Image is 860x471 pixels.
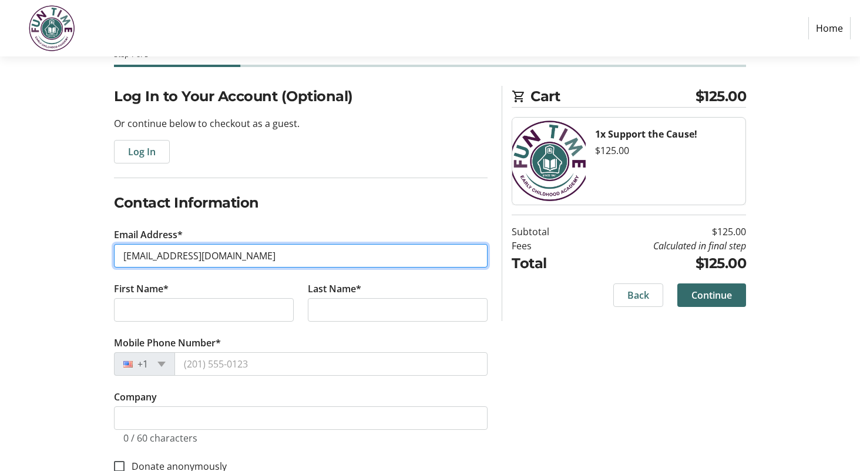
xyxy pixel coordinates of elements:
div: $125.00 [595,143,736,158]
td: Calculated in final step [579,239,746,253]
span: Log In [128,145,156,159]
button: Back [613,283,663,307]
h2: Contact Information [114,192,488,213]
strong: 1x Support the Cause! [595,128,697,141]
td: Total [512,253,579,274]
label: Email Address* [114,228,183,242]
label: Mobile Phone Number* [114,336,221,350]
td: $125.00 [579,225,746,239]
img: Support the Cause! [512,118,586,205]
img: Fun Time Early Childhood Academy's Logo [9,5,93,52]
p: Or continue below to checkout as a guest. [114,116,488,131]
span: $125.00 [696,86,747,107]
td: $125.00 [579,253,746,274]
button: Log In [114,140,170,163]
label: Company [114,390,157,404]
span: Back [627,288,649,302]
td: Fees [512,239,579,253]
input: (201) 555-0123 [174,352,488,376]
span: Continue [691,288,732,302]
a: Home [808,17,851,39]
button: Continue [677,283,746,307]
label: Last Name* [308,282,361,296]
label: First Name* [114,282,169,296]
h2: Log In to Your Account (Optional) [114,86,488,107]
tr-character-limit: 0 / 60 characters [123,432,197,445]
td: Subtotal [512,225,579,239]
span: Cart [530,86,696,107]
